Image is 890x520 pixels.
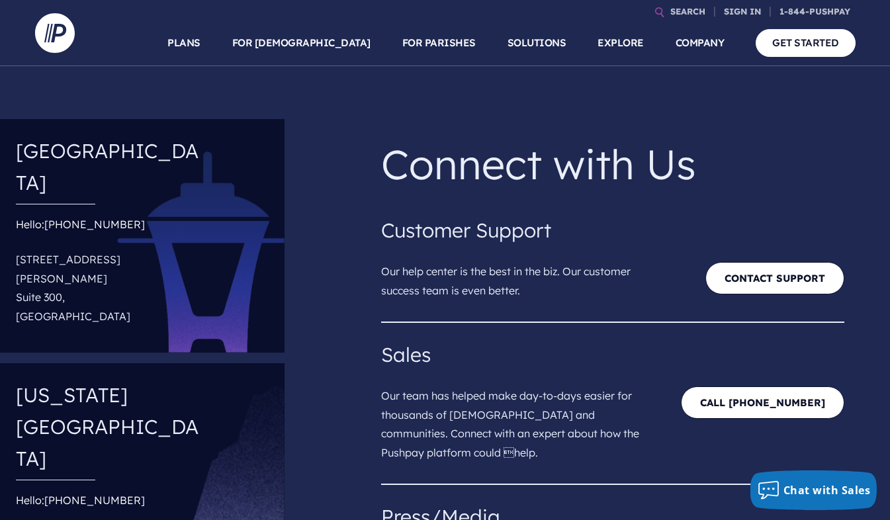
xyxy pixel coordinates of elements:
[16,374,205,480] h4: [US_STATE][GEOGRAPHIC_DATA]
[44,218,145,231] a: [PHONE_NUMBER]
[381,214,844,246] h4: Customer Support
[508,20,566,66] a: SOLUTIONS
[705,262,844,294] a: Contact Support
[167,20,200,66] a: PLANS
[381,370,659,468] p: Our team has helped make day-to-days easier for thousands of [DEMOGRAPHIC_DATA] and communities. ...
[681,386,844,419] a: CALL [PHONE_NUMBER]
[381,246,659,306] p: Our help center is the best in the biz. Our customer success team is even better.
[381,130,844,198] p: Connect with Us
[402,20,476,66] a: FOR PARISHES
[232,20,371,66] a: FOR [DEMOGRAPHIC_DATA]
[16,215,205,331] div: Hello:
[381,339,844,370] h4: Sales
[16,245,205,331] p: [STREET_ADDRESS][PERSON_NAME] Suite 300, [GEOGRAPHIC_DATA]
[16,130,205,204] h4: [GEOGRAPHIC_DATA]
[783,483,871,498] span: Chat with Sales
[598,20,644,66] a: EXPLORE
[44,494,145,507] a: [PHONE_NUMBER]
[676,20,725,66] a: COMPANY
[750,470,877,510] button: Chat with Sales
[756,29,856,56] a: GET STARTED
